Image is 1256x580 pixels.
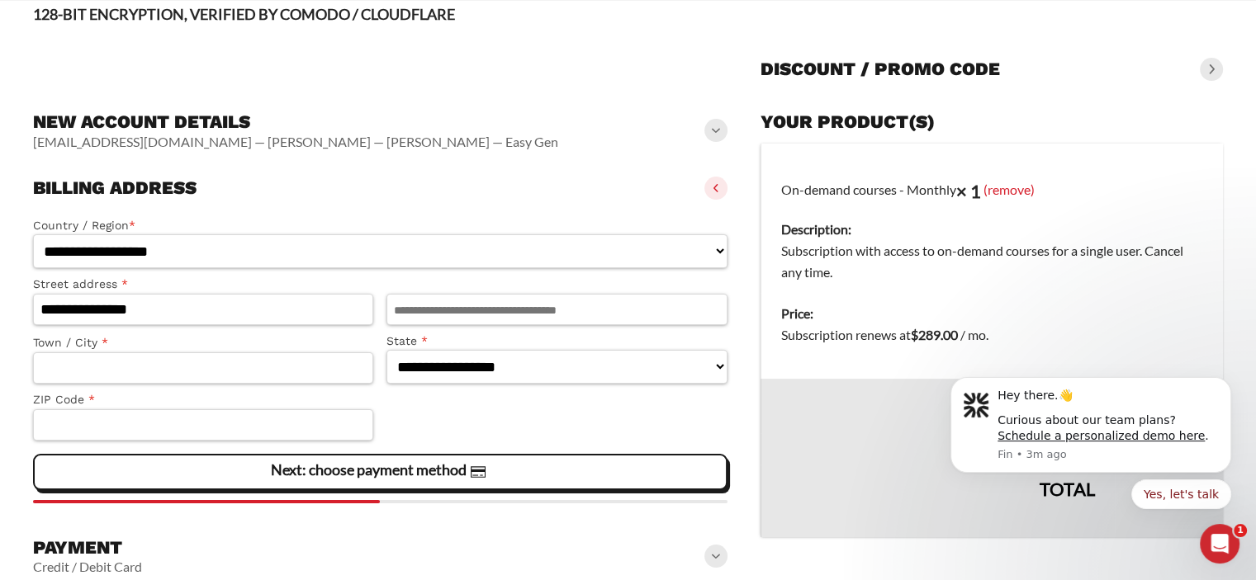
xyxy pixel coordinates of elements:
dt: Description: [781,219,1203,240]
dd: Subscription with access to on-demand courses for a single user. Cancel any time. [781,240,1203,283]
h3: Discount / promo code [761,58,1000,81]
h3: Billing address [33,177,197,200]
label: ZIP Code [33,390,373,409]
bdi: 289.00 [911,327,958,342]
th: Total [761,464,1115,537]
span: $ [911,327,918,342]
a: (remove) [983,181,1035,196]
vaadin-button: Next: choose payment method [33,454,728,490]
th: Tax [761,433,1115,464]
h3: Payment [33,536,142,559]
span: / mo [960,327,986,342]
td: On-demand courses - Monthly [761,144,1223,294]
label: Country / Region [33,216,728,235]
th: Subtotal [761,379,1115,433]
iframe: Intercom notifications message [926,357,1256,572]
label: Street address [33,275,373,294]
iframe: Intercom live chat [1200,524,1239,563]
h3: New account details [33,111,558,134]
span: 1 [1234,524,1247,537]
label: State [386,332,727,351]
strong: 128-BIT ENCRYPTION, VERIFIED BY COMODO / CLOUDFLARE [33,5,455,23]
label: Town / City [33,333,373,352]
vaadin-horizontal-layout: [EMAIL_ADDRESS][DOMAIN_NAME] — [PERSON_NAME] — [PERSON_NAME] — Easy Gen [33,134,558,150]
span: Subscription renews at . [781,327,988,342]
strong: × 1 [956,180,981,202]
dt: Price: [781,303,1203,324]
vaadin-horizontal-layout: Credit / Debit Card [33,559,142,575]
